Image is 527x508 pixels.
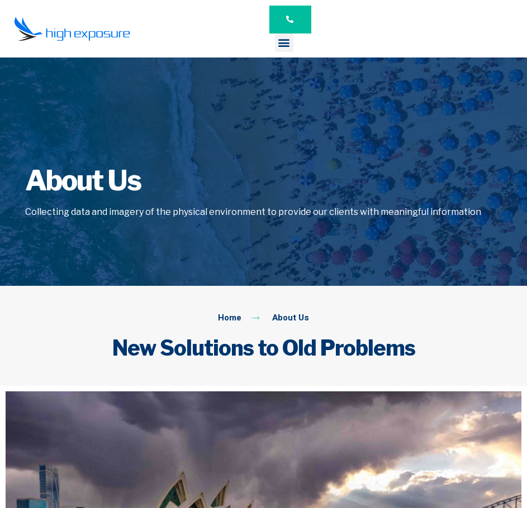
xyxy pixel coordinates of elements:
div: Menu Toggle [275,33,293,52]
img: Final-Logo copy [14,16,130,41]
span: About Us [269,311,309,324]
h1: About Us [25,166,502,194]
h2: New Solutions to Old Problems [25,336,502,361]
span: Home [218,311,241,324]
h5: Collecting data and imagery of the physical environment to provide our clients with meaningful in... [25,205,502,219]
